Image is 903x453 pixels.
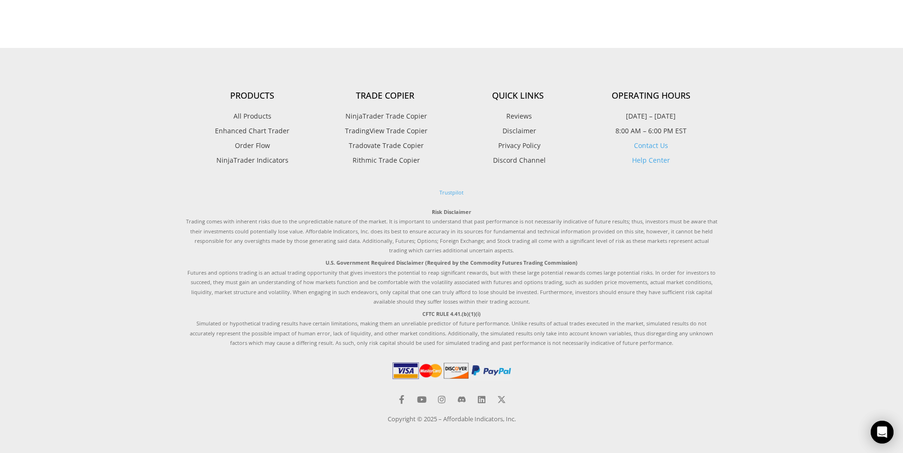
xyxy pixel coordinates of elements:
[452,91,585,101] h4: Quick Links
[350,154,420,166] span: Rithmic Trade Copier
[186,207,717,256] p: Trading comes with inherent risks due to the unpredictable nature of the market. It is important ...
[186,91,319,101] h4: Products
[343,125,428,137] span: TradingView Trade Copier
[346,139,424,152] span: Tradovate Trade Copier
[452,139,585,152] a: Privacy Policy
[585,125,717,137] p: 8:00 AM – 6:00 PM EST
[319,91,452,101] h4: Trade Copier
[215,125,289,137] span: Enhanced Chart Trader
[500,125,536,137] span: Disclaimer
[452,125,585,137] a: Disclaimer
[319,125,452,137] a: TradingView Trade Copier
[452,154,585,166] a: Discord Channel
[186,154,319,166] a: NinjaTrader Indicators
[422,310,481,317] strong: CFTC RULE 4.41.(b)(1)(i)
[186,309,717,348] p: Simulated or hypothetical trading results have certain limitations, making them an unreliable pre...
[439,189,464,196] a: Trustpilot
[632,156,670,165] a: Help Center
[388,415,516,423] a: Copyright © 2025 – Affordable Indicators, Inc.
[319,139,452,152] a: Tradovate Trade Copier
[634,141,668,150] a: Contact Us
[504,110,532,122] span: Reviews
[186,258,717,306] p: Futures and options trading is an actual trading opportunity that gives investors the potential t...
[186,139,319,152] a: Order Flow
[491,154,546,166] span: Discord Channel
[235,139,270,152] span: Order Flow
[186,110,319,122] a: All Products
[585,91,717,101] h4: Operating Hours
[319,154,452,166] a: Rithmic Trade Copier
[319,110,452,122] a: NinjaTrader Trade Copier
[496,139,540,152] span: Privacy Policy
[871,421,894,444] div: Open Intercom Messenger
[326,259,577,266] strong: U.S. Government Required Disclaimer (Required by the Commodity Futures Trading Commission)
[452,110,585,122] a: Reviews
[216,154,289,166] span: NinjaTrader Indicators
[186,125,319,137] a: Enhanced Chart Trader
[343,110,427,122] span: NinjaTrader Trade Copier
[585,110,717,122] p: [DATE] – [DATE]
[432,208,471,215] strong: Risk Disclaimer
[391,360,513,381] img: PaymentIcons | Affordable Indicators – NinjaTrader
[233,110,271,122] span: All Products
